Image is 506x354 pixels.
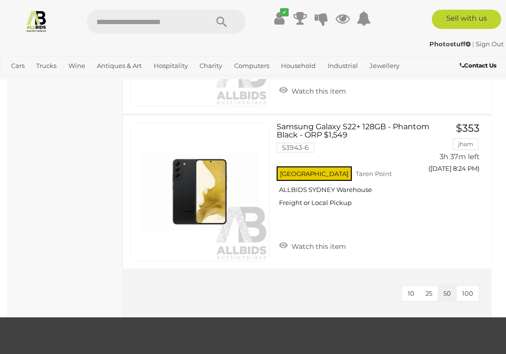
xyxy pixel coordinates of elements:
a: Computers [230,58,273,74]
span: Watch this item [289,87,346,95]
a: Trucks [32,58,60,74]
a: ✔ [272,10,286,27]
a: Photostuff [429,40,472,48]
a: Industrial [324,58,362,74]
span: 100 [462,289,473,297]
a: Household [277,58,320,74]
a: Contact Us [460,60,499,71]
span: 10 [408,289,414,297]
span: ([DATE] 8:24 PM) [428,164,479,172]
button: 10 [402,286,420,301]
a: $353 jham 3h 37m left ([DATE] 8:24 PM) [438,123,482,178]
a: Jewellery [366,58,403,74]
a: Watch this item [277,238,348,253]
a: Hospitality [150,58,192,74]
button: 50 [438,286,457,301]
button: 100 [456,286,479,301]
i: ✔ [280,8,289,16]
span: | [472,40,474,48]
span: 25 [426,289,432,297]
a: Sell with us [432,10,501,29]
strong: Photostuff [429,40,471,48]
a: Samsung Galaxy S22+ 128GB - Phantom Black - ORP $1,549 53943-6 [GEOGRAPHIC_DATA] Taren Point ALLB... [284,123,423,214]
span: Watch this item [289,242,346,251]
a: Antiques & Art [93,58,146,74]
span: 50 [443,289,451,297]
span: $353 [456,122,479,134]
a: Wine [65,58,89,74]
a: Watch this item [277,83,348,97]
a: Office [7,74,33,90]
a: Sign Out [476,40,504,48]
a: Charity [196,58,226,74]
img: Allbids.com.au [25,10,48,32]
b: Contact Us [460,62,496,69]
a: Cars [7,58,28,74]
a: [GEOGRAPHIC_DATA] [69,74,145,90]
a: Sports [37,74,65,90]
button: Search [198,10,246,34]
button: 25 [420,286,438,301]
